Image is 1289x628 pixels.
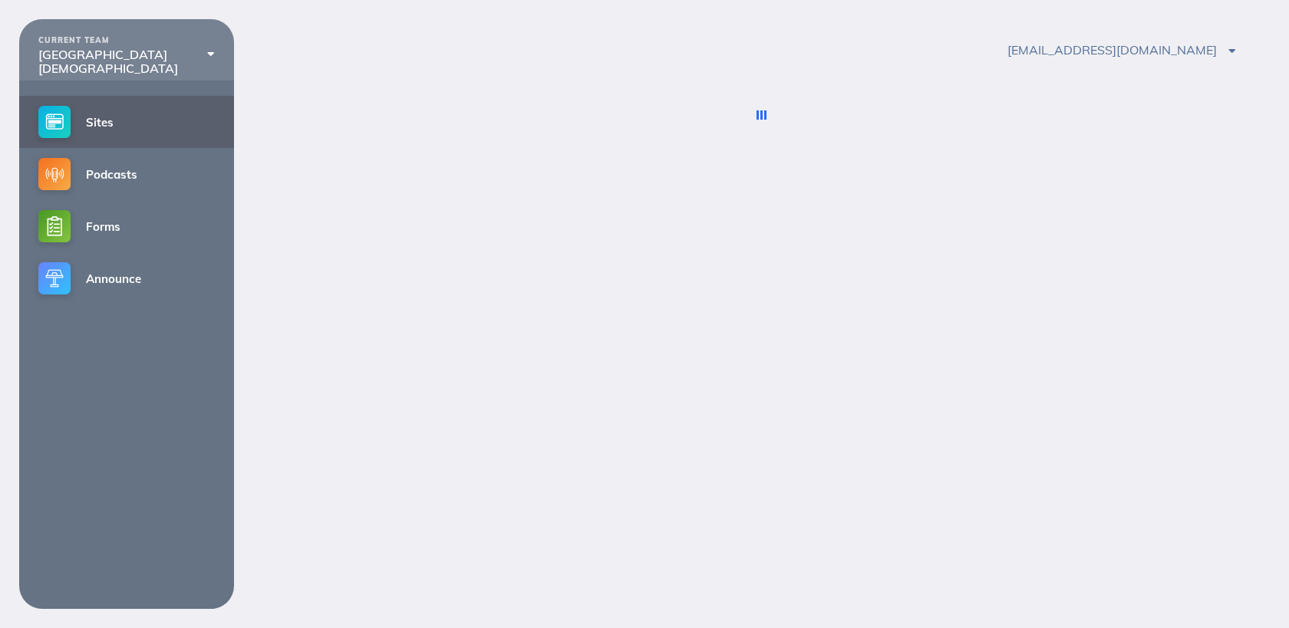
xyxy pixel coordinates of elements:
[38,262,71,294] img: announce-small@2x.png
[760,110,763,120] div: Loading
[1007,42,1236,58] span: [EMAIL_ADDRESS][DOMAIN_NAME]
[38,158,71,190] img: podcasts-small@2x.png
[19,252,234,304] a: Announce
[38,106,71,138] img: sites-small@2x.png
[38,36,215,45] div: CURRENT TEAM
[38,48,215,76] div: [GEOGRAPHIC_DATA][DEMOGRAPHIC_DATA]
[38,210,71,242] img: forms-small@2x.png
[19,200,234,252] a: Forms
[19,96,234,148] a: Sites
[19,148,234,200] a: Podcasts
